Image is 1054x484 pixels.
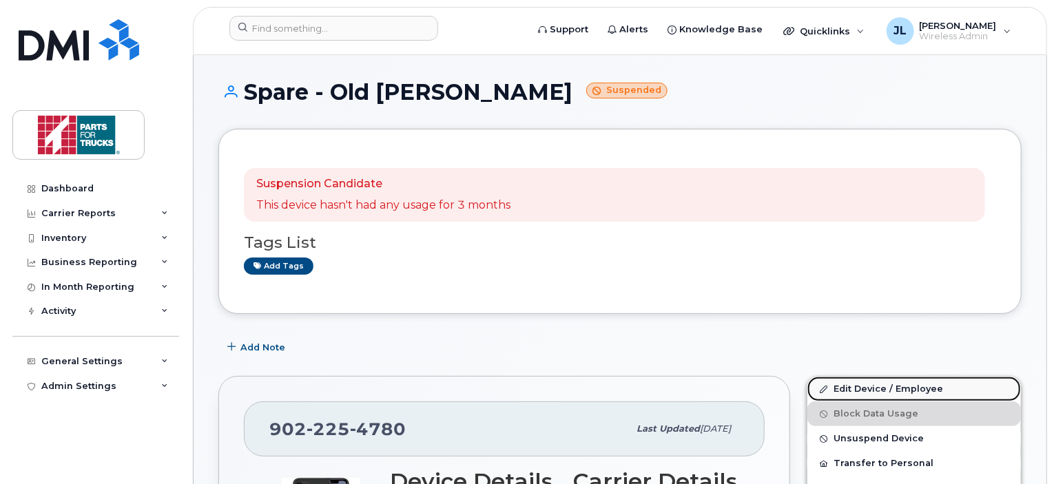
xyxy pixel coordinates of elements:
[700,423,731,434] span: [DATE]
[350,419,406,439] span: 4780
[637,423,700,434] span: Last updated
[244,257,313,275] a: Add tags
[244,234,996,251] h3: Tags List
[218,80,1022,104] h1: Spare - Old [PERSON_NAME]
[807,426,1021,451] button: Unsuspend Device
[256,176,510,192] p: Suspension Candidate
[834,434,924,444] span: Unsuspend Device
[269,419,406,439] span: 902
[307,419,350,439] span: 225
[807,401,1021,426] button: Block Data Usage
[218,335,297,359] button: Add Note
[586,83,668,98] small: Suspended
[807,451,1021,476] button: Transfer to Personal
[807,377,1021,401] a: Edit Device / Employee
[256,198,510,213] p: This device hasn't had any usage for 3 months
[240,341,285,354] span: Add Note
